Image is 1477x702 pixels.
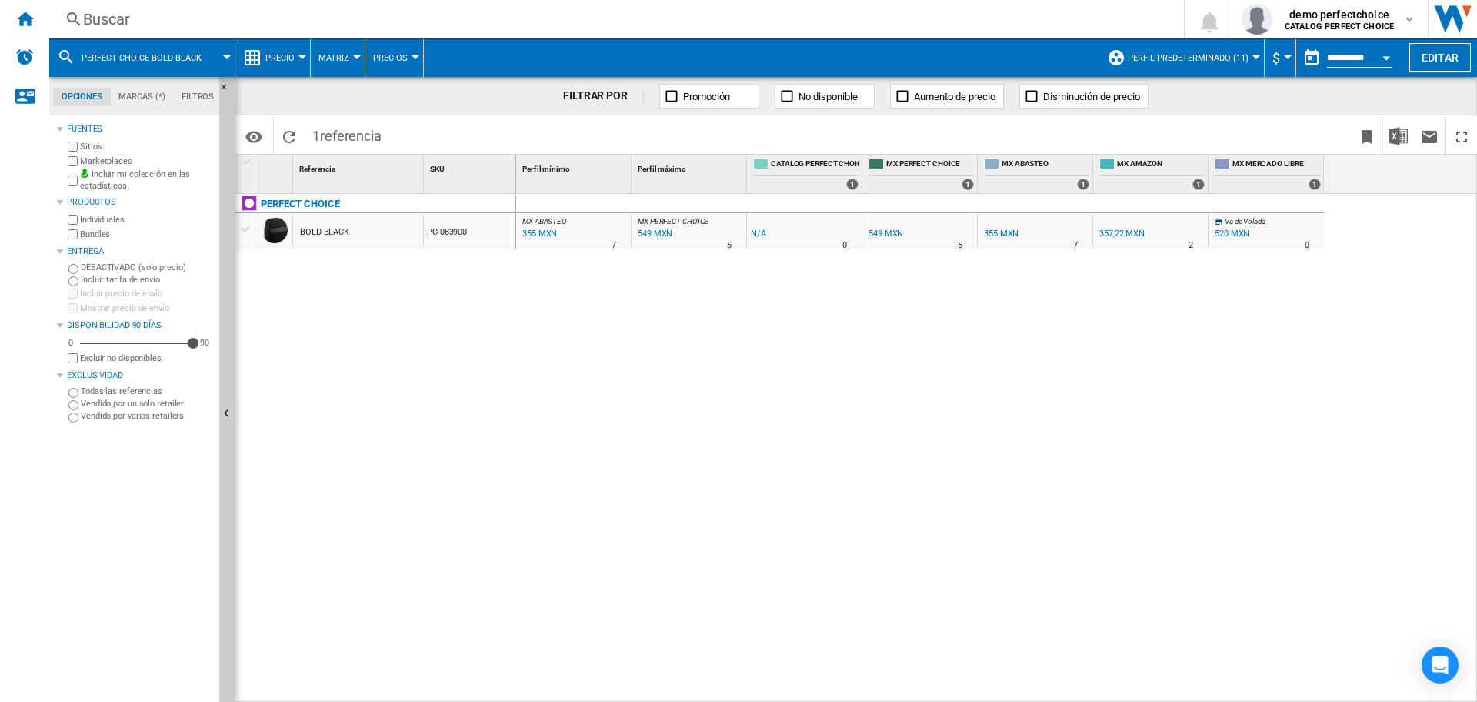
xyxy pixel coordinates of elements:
span: MX MERCADO LIBRE [1232,159,1321,172]
input: Mostrar precio de envío [68,303,78,313]
span: Va de Volada [1225,217,1265,226]
label: Mostrar precio de envío [80,303,213,314]
div: Tiempo de entrega : 2 días [1189,238,1193,253]
button: Maximizar [1446,118,1477,154]
button: $ [1272,38,1288,77]
b: CATALOG PERFECT CHOICE [1285,22,1394,32]
md-slider: Disponibilidad [80,336,193,351]
div: 1 offers sold by MX AMAZON [1192,179,1205,190]
button: Precios [373,38,415,77]
div: Referencia Sort None [296,155,423,179]
div: PC-083900 [424,213,515,249]
span: MX PERFECT CHOICE [886,159,974,172]
span: SKU [430,165,445,173]
label: Incluir tarifa de envío [81,274,213,286]
md-tab-item: Opciones [53,88,111,106]
label: Marketplaces [80,155,213,167]
span: CATALOG PERFECT CHOICE [771,159,859,172]
span: Promoción [683,91,730,102]
div: Tiempo de entrega : 7 días [1073,238,1078,253]
label: Incluir precio de envío [80,288,213,299]
div: Última actualización : martes, 26 de agosto de 2025 15:04 [520,226,557,242]
md-tab-item: Marcas (*) [111,88,174,106]
div: Open Intercom Messenger [1422,647,1459,684]
button: Enviar este reporte por correo electrónico [1414,118,1445,154]
div: Sort None [519,155,631,179]
button: Disminución de precio [1019,84,1149,109]
span: demo perfectchoice [1285,7,1394,22]
input: Todas las referencias [68,388,78,398]
input: Individuales [68,215,78,225]
div: Tiempo de entrega : 0 día [842,238,847,253]
div: Fuentes [67,123,213,135]
label: Todas las referencias [81,386,213,397]
span: Referencia [299,165,335,173]
label: Bundles [80,229,213,240]
div: 0 [65,337,77,349]
img: profile.jpg [1242,4,1272,35]
div: 1 offers sold by MX PERFECT CHOICE [962,179,974,190]
span: Perfil predeterminado (11) [1128,53,1249,63]
span: No disponible [799,91,858,102]
div: SKU Sort None [427,155,515,179]
md-tab-item: Filtros [173,88,222,106]
span: Perfil mínimo [522,165,570,173]
div: Sort None [635,155,746,179]
div: 1 offers sold by MX MERCADO LIBRE [1309,179,1321,190]
span: MX PERFECT CHOICE [638,217,708,226]
div: Exclusividad [67,369,213,382]
div: FILTRAR POR [563,89,644,104]
input: Sitios [68,142,78,152]
input: Vendido por varios retailers [68,413,78,423]
span: Perfil máximo [638,165,686,173]
div: MX AMAZON 1 offers sold by MX AMAZON [1096,155,1208,193]
input: DESACTIVADO (solo precio) [68,264,78,274]
button: Marcar este reporte [1352,118,1382,154]
div: 549 MXN [866,226,903,242]
span: MX ABASTEO [522,217,567,226]
div: Tiempo de entrega : 5 días [727,238,732,253]
span: Matriz [318,53,349,63]
div: PERFECT CHOICE BOLD BLACK [57,38,227,77]
div: 1 offers sold by CATALOG PERFECT CHOICE [846,179,859,190]
div: BOLD BLACK [300,215,349,250]
button: Matriz [318,38,357,77]
label: Excluir no disponibles [80,353,213,364]
input: Incluir precio de envío [68,289,78,299]
label: Sitios [80,141,213,152]
span: MX ABASTEO [1002,159,1089,172]
div: MX ABASTEO 1 offers sold by MX ABASTEO [981,155,1092,193]
div: 520 MXN [1215,229,1249,239]
button: No disponible [775,84,875,109]
span: $ [1272,50,1280,66]
button: Promoción [659,84,759,109]
button: Editar [1409,43,1471,72]
label: Vendido por varios retailers [81,410,213,422]
md-menu: Currency [1265,38,1296,77]
input: Bundles [68,229,78,239]
button: Aumento de precio [890,84,1004,109]
button: Open calendar [1372,42,1400,69]
div: 357,22 MXN [1097,226,1145,242]
img: excel-24x24.png [1389,127,1408,145]
div: Sort None [427,155,515,179]
div: Perfil predeterminado (11) [1107,38,1256,77]
div: CATALOG PERFECT CHOICE 1 offers sold by CATALOG PERFECT CHOICE [750,155,862,193]
div: 1 offers sold by MX ABASTEO [1077,179,1089,190]
label: Individuales [80,214,213,226]
div: MX PERFECT CHOICE 1 offers sold by MX PERFECT CHOICE [865,155,977,193]
button: Descargar en Excel [1383,118,1414,154]
div: Sort None [262,155,292,179]
input: Incluir tarifa de envío [68,276,78,286]
span: 1 [305,118,389,150]
div: Buscar [83,8,1144,30]
button: Ocultar [219,77,238,105]
div: 549 MXN [869,229,903,239]
span: MX AMAZON [1117,159,1205,172]
div: 90 [196,337,213,349]
span: Precio [265,53,295,63]
input: Marketplaces [68,156,78,166]
span: Precios [373,53,408,63]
